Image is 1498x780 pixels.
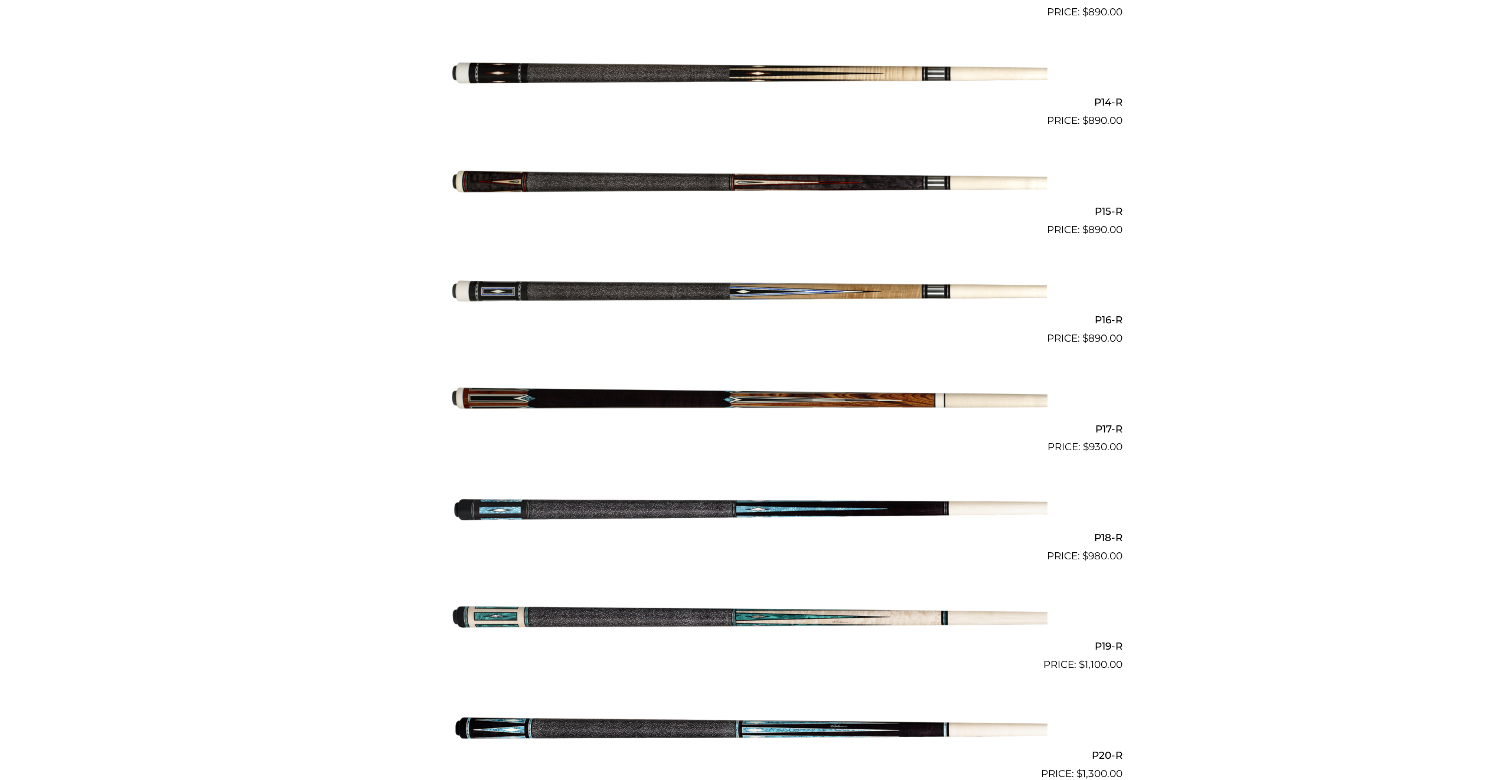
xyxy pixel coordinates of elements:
a: P18-R $980.00 [376,460,1122,563]
h2: P16-R [376,309,1122,331]
span: $ [1082,6,1088,18]
img: P17-R [451,351,1047,450]
h2: P14-R [376,91,1122,113]
span: $ [1082,550,1088,562]
span: $ [1082,114,1088,126]
bdi: 1,100.00 [1079,658,1122,670]
img: P20-R [451,677,1047,776]
h2: P20-R [376,744,1122,766]
span: $ [1083,441,1089,453]
bdi: 890.00 [1082,224,1122,235]
bdi: 890.00 [1082,6,1122,18]
span: $ [1082,224,1088,235]
a: P19-R $1,100.00 [376,569,1122,673]
a: P14-R $890.00 [376,25,1122,129]
a: P15-R $890.00 [376,133,1122,237]
a: P17-R $930.00 [376,351,1122,455]
h2: P18-R [376,526,1122,548]
a: P16-R $890.00 [376,242,1122,346]
span: $ [1082,332,1088,344]
bdi: 980.00 [1082,550,1122,562]
bdi: 1,300.00 [1076,768,1122,779]
img: P16-R [451,242,1047,342]
h2: P19-R [376,635,1122,657]
bdi: 930.00 [1083,441,1122,453]
img: P15-R [451,133,1047,232]
span: $ [1076,768,1082,779]
h2: P17-R [376,418,1122,440]
bdi: 890.00 [1082,332,1122,344]
img: P18-R [451,460,1047,559]
bdi: 890.00 [1082,114,1122,126]
img: P14-R [451,25,1047,124]
h2: P15-R [376,200,1122,222]
span: $ [1079,658,1085,670]
img: P19-R [451,569,1047,668]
